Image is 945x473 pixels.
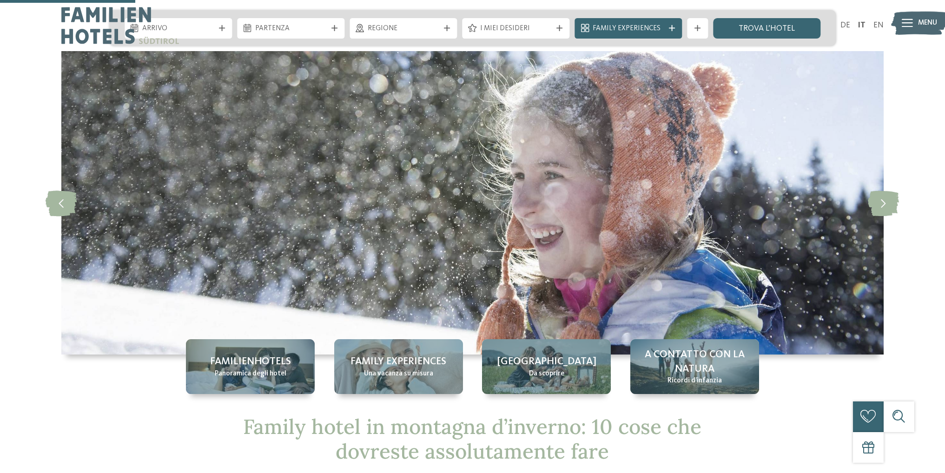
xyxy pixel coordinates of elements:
span: Da scoprire [529,369,564,379]
a: Family hotel in montagna d’inverno: 10 consigli per voi Family experiences Una vacanza su misura [334,339,463,394]
img: Family hotel in montagna d’inverno: 10 consigli per voi [61,51,884,355]
span: Ricordi d’infanzia [667,376,722,386]
a: Family hotel in montagna d’inverno: 10 consigli per voi [GEOGRAPHIC_DATA] Da scoprire [482,339,611,394]
a: Family hotel in montagna d’inverno: 10 consigli per voi Familienhotels Panoramica degli hotel [186,339,315,394]
span: Menu [918,18,937,28]
a: IT [858,21,866,29]
span: Familienhotels [210,355,291,369]
span: Panoramica degli hotel [215,369,286,379]
span: [GEOGRAPHIC_DATA] [497,355,596,369]
a: DE [840,21,850,29]
a: EN [873,21,884,29]
span: Una vacanza su misura [364,369,433,379]
span: Family hotel in montagna d’inverno: 10 cose che dovreste assolutamente fare [243,414,701,464]
span: Family experiences [350,355,446,369]
a: Family hotel in montagna d’inverno: 10 consigli per voi A contatto con la natura Ricordi d’infanzia [630,339,759,394]
span: A contatto con la natura [641,348,749,376]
